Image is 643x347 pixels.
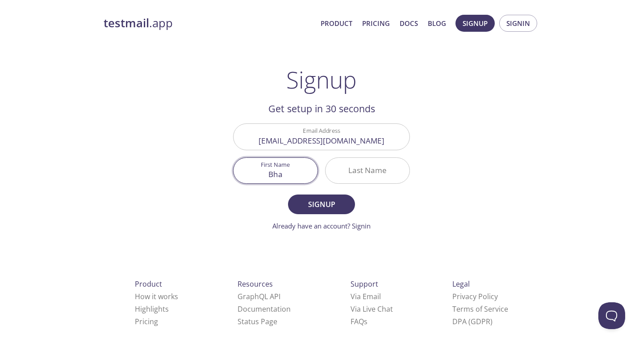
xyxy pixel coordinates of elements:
a: Via Email [351,292,381,301]
a: How it works [135,292,178,301]
a: FAQ [351,317,367,326]
span: Signup [298,198,345,211]
h2: Get setup in 30 seconds [233,101,410,116]
span: Legal [452,279,470,289]
a: Pricing [362,17,390,29]
iframe: Help Scout Beacon - Open [598,302,625,329]
span: Signup [463,17,488,29]
span: Resources [238,279,273,289]
span: Product [135,279,162,289]
a: Already have an account? Signin [272,221,371,230]
button: Signin [499,15,537,32]
a: Docs [400,17,418,29]
a: Terms of Service [452,304,508,314]
h1: Signup [286,66,357,93]
a: Blog [428,17,446,29]
span: Support [351,279,378,289]
a: Documentation [238,304,291,314]
a: DPA (GDPR) [452,317,493,326]
strong: testmail [104,15,149,31]
a: Pricing [135,317,158,326]
a: testmail.app [104,16,313,31]
a: GraphQL API [238,292,280,301]
a: Privacy Policy [452,292,498,301]
a: Highlights [135,304,169,314]
a: Product [321,17,352,29]
span: s [364,317,367,326]
button: Signup [455,15,495,32]
a: Status Page [238,317,277,326]
span: Signin [506,17,530,29]
a: Via Live Chat [351,304,393,314]
button: Signup [288,195,355,214]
